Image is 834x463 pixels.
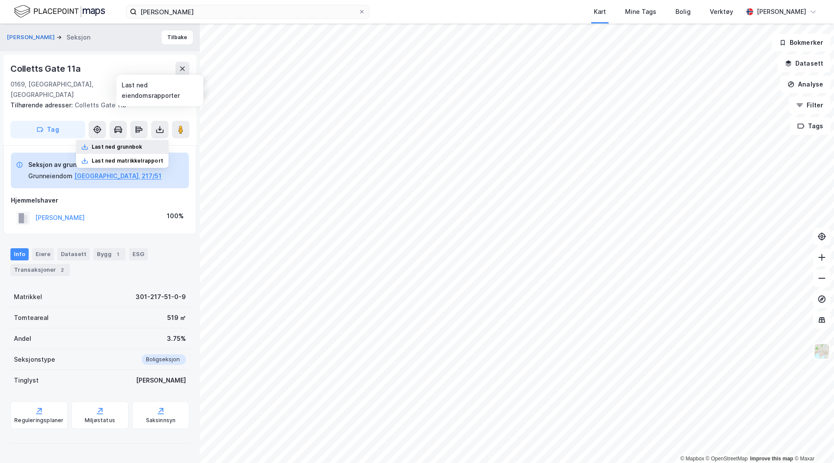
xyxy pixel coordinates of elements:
[11,195,189,206] div: Hjemmelshaver
[778,55,831,72] button: Datasett
[74,171,162,181] button: [GEOGRAPHIC_DATA], 217/51
[146,417,176,424] div: Saksinnsyn
[10,248,29,260] div: Info
[117,79,189,100] div: [GEOGRAPHIC_DATA], 217/51/0/9
[93,248,126,260] div: Bygg
[757,7,806,17] div: [PERSON_NAME]
[58,266,66,274] div: 2
[14,4,105,19] img: logo.f888ab2527a4732fd821a326f86c7f29.svg
[10,62,83,76] div: Colletts Gate 11a
[750,456,793,462] a: Improve this map
[136,292,186,302] div: 301-217-51-0-9
[594,7,606,17] div: Kart
[14,292,42,302] div: Matrikkel
[14,313,49,323] div: Tomteareal
[772,34,831,51] button: Bokmerker
[7,33,56,42] button: [PERSON_NAME]
[10,79,117,100] div: 0169, [GEOGRAPHIC_DATA], [GEOGRAPHIC_DATA]
[814,343,830,360] img: Z
[92,157,163,164] div: Last ned matrikkelrapport
[14,333,31,344] div: Andel
[680,456,704,462] a: Mapbox
[14,375,39,386] div: Tinglyst
[129,248,148,260] div: ESG
[789,97,831,114] button: Filter
[167,313,186,323] div: 519 ㎡
[10,100,182,110] div: Colletts Gate 11b
[625,7,656,17] div: Mine Tags
[14,354,55,365] div: Seksjonstype
[167,333,186,344] div: 3.75%
[32,248,54,260] div: Eiere
[791,421,834,463] iframe: Chat Widget
[167,211,184,221] div: 100%
[113,250,122,259] div: 1
[66,32,90,43] div: Seksjon
[85,417,115,424] div: Miljøstatus
[57,248,90,260] div: Datasett
[706,456,748,462] a: OpenStreetMap
[675,7,691,17] div: Bolig
[14,417,63,424] div: Reguleringsplaner
[136,375,186,386] div: [PERSON_NAME]
[137,5,358,18] input: Søk på adresse, matrikkel, gårdeiere, leietakere eller personer
[710,7,733,17] div: Verktøy
[791,421,834,463] div: Kontrollprogram for chat
[10,121,85,138] button: Tag
[10,264,70,276] div: Transaksjoner
[162,30,193,44] button: Tilbake
[28,160,162,170] div: Seksjon av grunneiendom
[780,76,831,93] button: Analyse
[28,171,73,181] div: Grunneiendom
[790,117,831,135] button: Tags
[10,101,75,109] span: Tilhørende adresser:
[92,143,142,150] div: Last ned grunnbok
